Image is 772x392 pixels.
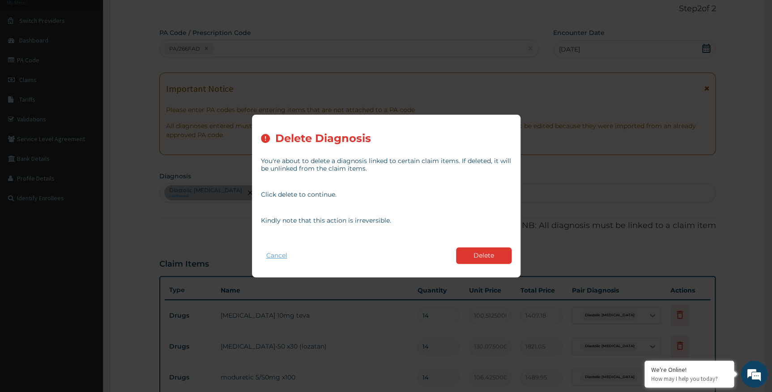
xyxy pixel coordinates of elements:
p: You're about to delete a diagnosis linked to certain claim items. If deleted, it will be unlinked... [261,157,512,172]
p: How may I help you today? [651,375,727,383]
img: d_794563401_company_1708531726252_794563401 [17,45,36,67]
textarea: Type your message and hit 'Enter' [4,245,171,276]
div: We're Online! [651,366,727,374]
h2: Delete Diagnosis [275,133,371,145]
span: We're online! [52,113,124,203]
button: Cancel [261,249,293,262]
button: Delete [456,247,512,264]
div: Minimize live chat window [147,4,168,26]
p: Kindly note that this action is irreversible. [261,217,512,224]
div: Chat with us now [47,50,150,62]
p: Click delete to continue. [261,191,512,198]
